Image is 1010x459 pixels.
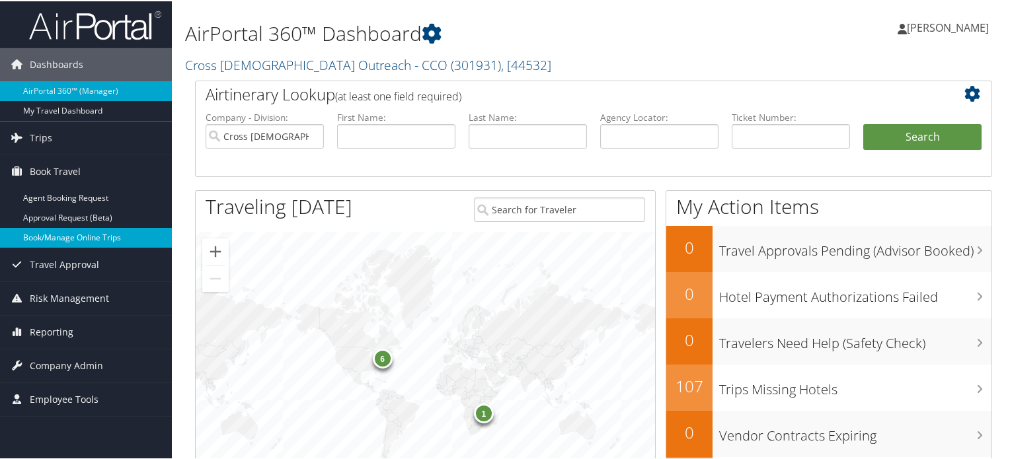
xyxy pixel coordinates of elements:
[666,420,713,442] h2: 0
[185,55,551,73] a: Cross [DEMOGRAPHIC_DATA] Outreach - CCO
[202,237,229,264] button: Zoom in
[719,326,991,351] h3: Travelers Need Help (Safety Check)
[600,110,719,123] label: Agency Locator:
[30,314,73,347] span: Reporting
[732,110,850,123] label: Ticket Number:
[30,281,109,314] span: Risk Management
[898,7,1002,46] a: [PERSON_NAME]
[666,192,991,219] h1: My Action Items
[30,47,83,80] span: Dashboards
[666,409,991,456] a: 0Vendor Contracts Expiring
[666,363,991,409] a: 107Trips Missing Hotels
[202,264,229,291] button: Zoom out
[206,82,915,104] h2: Airtinerary Lookup
[206,110,324,123] label: Company - Division:
[469,110,587,123] label: Last Name:
[185,18,730,46] h1: AirPortal 360™ Dashboard
[666,317,991,363] a: 0Travelers Need Help (Safety Check)
[29,9,161,40] img: airportal-logo.png
[666,271,991,317] a: 0Hotel Payment Authorizations Failed
[666,374,713,396] h2: 107
[30,348,103,381] span: Company Admin
[30,154,81,187] span: Book Travel
[666,235,713,258] h2: 0
[337,110,455,123] label: First Name:
[30,120,52,153] span: Trips
[719,234,991,259] h3: Travel Approvals Pending (Advisor Booked)
[666,328,713,350] h2: 0
[719,419,991,444] h3: Vendor Contracts Expiring
[474,196,646,221] input: Search for Traveler
[335,88,461,102] span: (at least one field required)
[474,402,494,422] div: 1
[719,280,991,305] h3: Hotel Payment Authorizations Failed
[666,225,991,271] a: 0Travel Approvals Pending (Advisor Booked)
[30,247,99,280] span: Travel Approval
[30,382,98,415] span: Employee Tools
[372,347,392,367] div: 6
[863,123,982,149] button: Search
[451,55,501,73] span: ( 301931 )
[719,372,991,398] h3: Trips Missing Hotels
[206,192,352,219] h1: Traveling [DATE]
[501,55,551,73] span: , [ 44532 ]
[666,281,713,304] h2: 0
[907,19,989,34] span: [PERSON_NAME]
